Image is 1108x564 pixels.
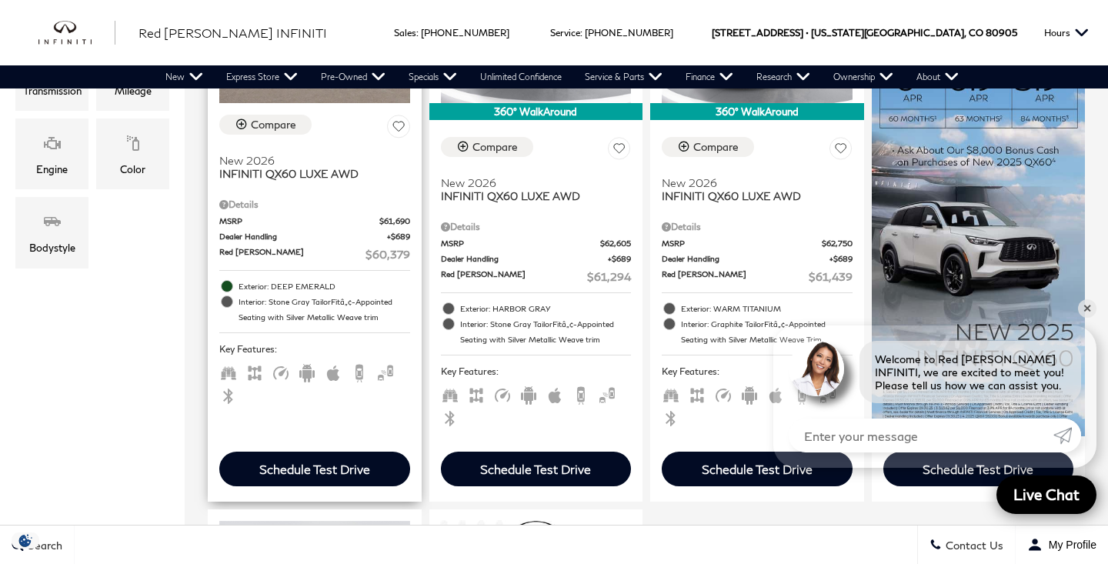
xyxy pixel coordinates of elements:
[1043,539,1096,551] span: My Profile
[115,82,152,99] div: Mileage
[138,25,327,40] span: Red [PERSON_NAME] INFINITI
[36,161,68,178] div: Engine
[365,246,410,262] span: $60,379
[429,103,643,120] div: 360° WalkAround
[219,154,399,167] span: New 2026
[662,269,853,285] a: Red [PERSON_NAME] $61,439
[712,27,1017,38] a: [STREET_ADDRESS] • [US_STATE][GEOGRAPHIC_DATA], CO 80905
[598,388,616,399] span: Blind Spot Monitor
[460,316,632,347] span: Interior: Stone Gray TailorFitâ„¢-Appointed Seating with Silver Metallic Weave trim
[219,246,365,262] span: Red [PERSON_NAME]
[472,140,518,154] div: Compare
[662,452,853,486] div: Schedule Test Drive - INFINITI QX60 LUXE AWD
[23,82,82,99] div: Transmission
[239,294,410,325] span: Interior: Stone Gray TailorFitâ„¢-Appointed Seating with Silver Metallic Weave trim
[219,198,410,212] div: Pricing Details - INFINITI QX60 LUXE AWD
[298,365,316,377] span: Android Auto
[441,176,620,189] span: New 2026
[681,316,853,347] span: Interior: Graphite TailorFitâ„¢-Appointed Seating with Silver Metallic Weave Trim
[219,115,312,135] button: Compare Vehicle
[350,365,369,377] span: Backup Camera
[441,253,609,265] span: Dealer Handling
[441,269,588,285] span: Red [PERSON_NAME]
[662,388,680,399] span: Third Row Seats
[859,341,1081,403] div: Welcome to Red [PERSON_NAME] INFINITI, we are excited to meet you! Please tell us how we can assi...
[1016,526,1108,564] button: Open user profile menu
[219,365,238,377] span: Third Row Seats
[239,279,410,294] span: Exterior: DEEP EMERALD
[441,452,632,486] div: Schedule Test Drive - INFINITI QX60 LUXE AWD
[8,532,43,549] img: Opt-Out Icon
[15,197,88,268] div: BodystyleBodystyle
[259,462,370,476] div: Schedule Test Drive
[905,65,970,88] a: About
[309,65,397,88] a: Pre-Owned
[662,189,841,202] span: INFINITI QX60 LUXE AWD
[219,231,410,242] a: Dealer Handling $689
[662,253,853,265] a: Dealer Handling $689
[272,365,290,377] span: Adaptive Cruise Control
[219,144,410,180] a: New 2026INFINITI QX60 LUXE AWD
[38,21,115,45] img: INFINITI
[324,365,342,377] span: Apple Car-Play
[29,239,75,256] div: Bodystyle
[662,238,853,249] a: MSRP $62,750
[154,65,215,88] a: New
[441,411,459,422] span: Bluetooth
[662,176,841,189] span: New 2026
[24,539,62,552] span: Search
[585,27,673,38] a: [PHONE_NUMBER]
[38,21,115,45] a: infiniti
[251,118,296,132] div: Compare
[441,166,632,202] a: New 2026INFINITI QX60 LUXE AWD
[923,462,1033,476] div: Schedule Test Drive
[441,189,620,202] span: INFINITI QX60 LUXE AWD
[441,238,632,249] a: MSRP $62,605
[822,238,853,249] span: $62,750
[8,532,43,549] section: Click to Open Cookie Consent Modal
[550,27,580,38] span: Service
[662,411,680,422] span: Bluetooth
[219,231,387,242] span: Dealer Handling
[789,419,1053,452] input: Enter your message
[43,130,62,161] span: Engine
[421,27,509,38] a: [PHONE_NUMBER]
[467,388,486,399] span: AWD
[124,130,142,161] span: Color
[219,215,410,227] a: MSRP $61,690
[608,137,631,165] button: Save Vehicle
[587,269,631,285] span: $61,294
[745,65,822,88] a: Research
[662,253,829,265] span: Dealer Handling
[441,363,632,380] span: Key Features :
[829,253,853,265] span: $689
[942,539,1003,552] span: Contact Us
[138,24,327,42] a: Red [PERSON_NAME] INFINITI
[600,238,631,249] span: $62,605
[580,27,582,38] span: :
[154,65,970,88] nav: Main Navigation
[996,476,1096,514] a: Live Chat
[215,65,309,88] a: Express Store
[662,166,853,202] a: New 2026INFINITI QX60 LUXE AWD
[650,103,864,120] div: 360° WalkAround
[789,341,844,396] img: Agent profile photo
[394,27,416,38] span: Sales
[219,389,238,400] span: Bluetooth
[1053,419,1081,452] a: Submit
[702,462,813,476] div: Schedule Test Drive
[714,388,733,399] span: Adaptive Cruise Control
[387,231,410,242] span: $689
[441,253,632,265] a: Dealer Handling $689
[480,462,591,476] div: Schedule Test Drive
[219,452,410,486] div: Schedule Test Drive - INFINITI QX60 LUXE AWD
[674,65,745,88] a: Finance
[662,220,853,234] div: Pricing Details - INFINITI QX60 LUXE AWD
[379,215,410,227] span: $61,690
[460,301,632,316] span: Exterior: HARBOR GRAY
[662,269,809,285] span: Red [PERSON_NAME]
[441,220,632,234] div: Pricing Details - INFINITI QX60 LUXE AWD
[740,388,759,399] span: Android Auto
[219,246,410,262] a: Red [PERSON_NAME] $60,379
[662,238,822,249] span: MSRP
